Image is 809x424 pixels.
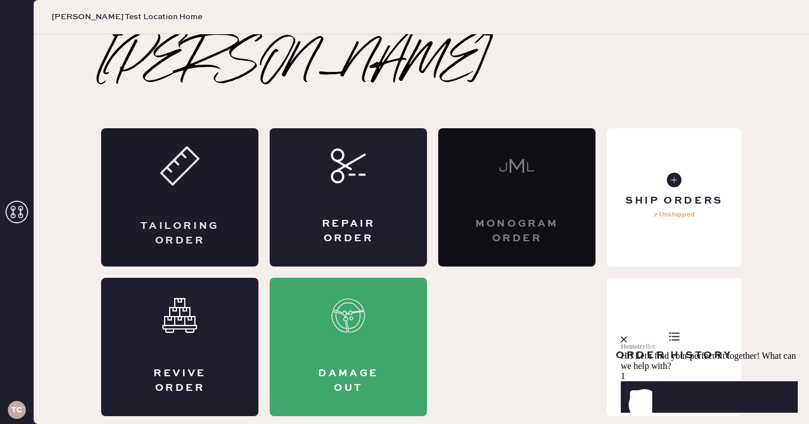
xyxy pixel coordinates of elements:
iframe: Front Chat [621,268,806,422]
div: Damage Out [315,367,382,395]
div: Repair Order [315,217,382,245]
h3: TC [11,406,22,414]
h2: [PERSON_NAME] [101,43,491,88]
div: Ship Orders [625,194,723,208]
div: Revive order [146,367,213,395]
span: [PERSON_NAME] Test Location Home [52,11,202,22]
div: Tailoring Order [140,219,219,247]
div: Monogram Order [475,217,558,245]
div: Order History [616,349,733,363]
div: Interested? Contact us at care@hemster.co [438,128,596,267]
p: 7 Unshipped [653,208,695,222]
